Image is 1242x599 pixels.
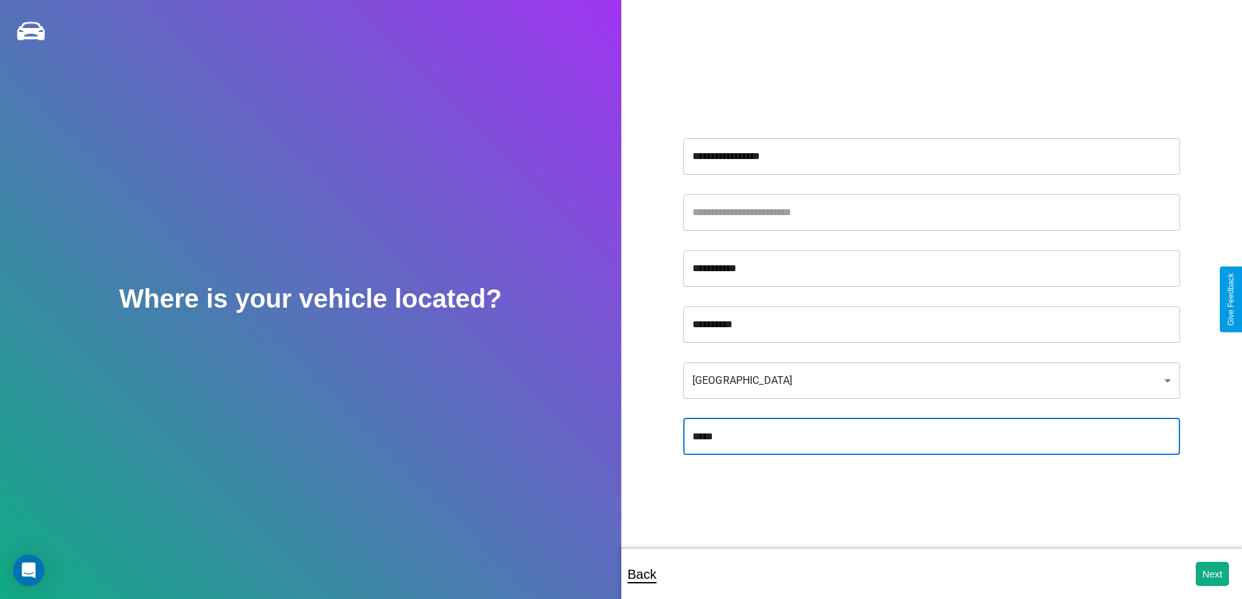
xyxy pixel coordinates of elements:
[13,555,44,586] div: Open Intercom Messenger
[683,362,1180,399] div: [GEOGRAPHIC_DATA]
[119,284,502,314] h2: Where is your vehicle located?
[628,562,657,586] p: Back
[1196,562,1229,586] button: Next
[1226,273,1235,326] div: Give Feedback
